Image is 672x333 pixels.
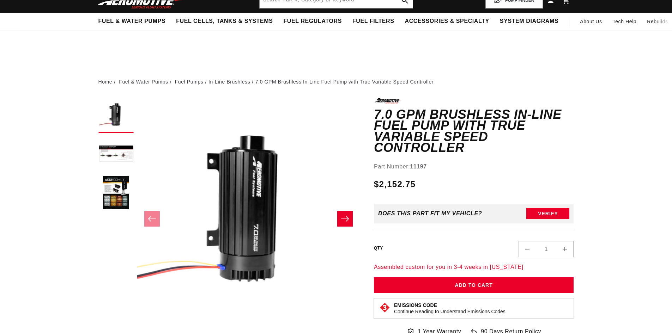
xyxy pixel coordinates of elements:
a: Home [98,78,113,86]
span: Fuel & Water Pumps [98,18,166,25]
span: Tech Help [613,18,637,25]
a: Fuel Pumps [175,78,204,86]
span: Fuel Filters [352,18,394,25]
summary: Fuel Cells, Tanks & Systems [171,13,278,30]
summary: Fuel Filters [347,13,400,30]
button: Load image 3 in gallery view [98,175,134,211]
button: Load image 2 in gallery view [98,137,134,172]
span: Accessories & Specialty [405,18,489,25]
span: Fuel Regulators [283,18,341,25]
label: QTY [374,245,383,251]
nav: breadcrumbs [98,78,574,86]
span: Fuel Cells, Tanks & Systems [176,18,273,25]
summary: System Diagrams [495,13,564,30]
a: About Us [575,13,607,30]
h1: 7.0 GPM Brushless In-Line Fuel Pump with True Variable Speed Controller [374,109,574,153]
span: System Diagrams [500,18,558,25]
summary: Tech Help [607,13,642,30]
a: Fuel & Water Pumps [119,78,168,86]
div: Does This part fit My vehicle? [378,210,482,217]
button: Add to Cart [374,277,574,293]
button: Slide left [144,211,160,227]
button: Load image 1 in gallery view [98,98,134,133]
summary: Fuel & Water Pumps [93,13,171,30]
li: 7.0 GPM Brushless In-Line Fuel Pump with True Variable Speed Controller [255,78,434,86]
p: Continue Reading to Understand Emissions Codes [394,308,505,315]
span: Rebuilds [647,18,668,25]
summary: Fuel Regulators [278,13,347,30]
span: $2,152.75 [374,178,416,191]
span: About Us [580,19,602,24]
img: Emissions code [379,302,391,313]
strong: Emissions Code [394,302,437,308]
strong: 11197 [410,164,427,169]
button: Slide right [337,211,353,227]
button: Verify [526,208,569,219]
li: In-Line Brushless [208,78,255,86]
p: Assembled custom for you in 3-4 weeks in [US_STATE] [374,263,574,272]
div: Part Number: [374,162,574,171]
button: Emissions CodeContinue Reading to Understand Emissions Codes [394,302,505,315]
summary: Accessories & Specialty [400,13,495,30]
